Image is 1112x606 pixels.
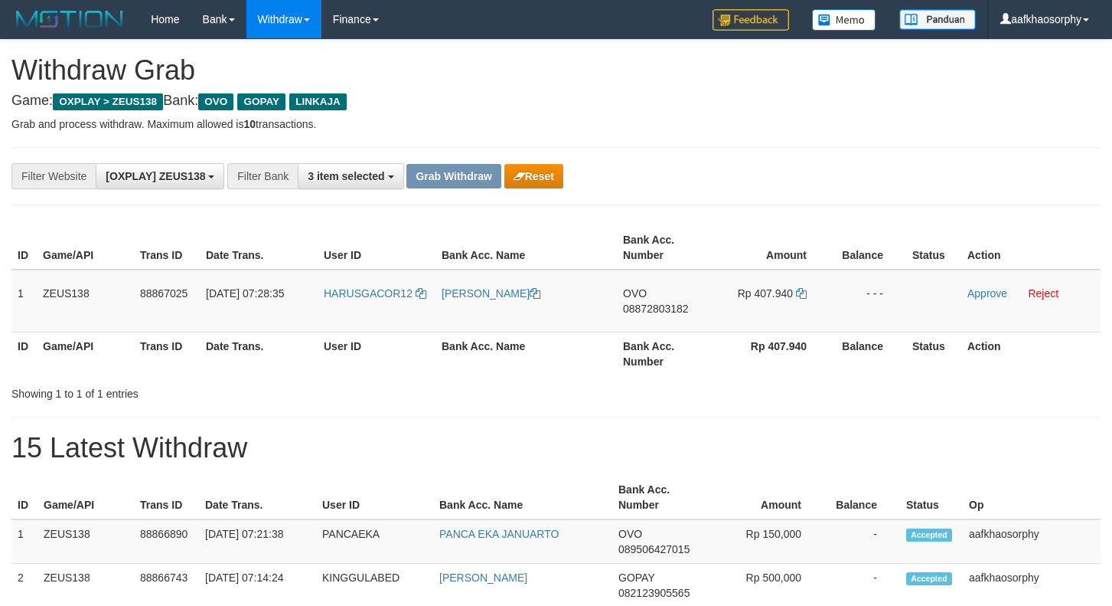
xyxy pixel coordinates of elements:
[617,332,714,375] th: Bank Acc. Number
[906,332,961,375] th: Status
[11,116,1101,132] p: Grab and process withdraw. Maximum allowed is transactions.
[618,587,690,599] span: Copy 082123905565 to clipboard
[298,163,403,189] button: 3 item selected
[11,380,452,401] div: Showing 1 to 1 of 1 entries
[900,476,963,519] th: Status
[11,8,128,31] img: MOTION_logo.png
[316,476,433,519] th: User ID
[738,287,793,300] span: Rp 407.940
[824,476,900,519] th: Balance
[243,118,256,130] strong: 10
[1028,287,1058,300] a: Reject
[11,332,37,375] th: ID
[906,572,952,585] span: Accepted
[899,9,976,30] img: panduan.png
[316,519,433,564] td: PANCAEKA
[812,9,876,31] img: Button%20Memo.svg
[237,93,285,110] span: GOPAY
[796,287,807,300] a: Copy 407940 to clipboard
[830,332,906,375] th: Balance
[206,287,284,300] span: [DATE] 07:28:35
[96,163,224,189] button: [OXPLAY] ZEUS138
[199,476,316,519] th: Date Trans.
[435,332,617,375] th: Bank Acc. Name
[709,519,824,564] td: Rp 150,000
[38,519,134,564] td: ZEUS138
[830,270,906,332] td: - - -
[324,287,426,300] a: HARUSGACOR12
[11,476,38,519] th: ID
[435,226,617,270] th: Bank Acc. Name
[963,519,1101,564] td: aafkhaosorphy
[227,163,298,189] div: Filter Bank
[439,572,527,584] a: [PERSON_NAME]
[11,519,38,564] td: 1
[200,226,318,270] th: Date Trans.
[963,476,1101,519] th: Op
[623,303,689,315] span: Copy 08872803182 to clipboard
[967,287,1007,300] a: Approve
[11,93,1101,109] h4: Game: Bank:
[618,572,654,584] span: GOPAY
[134,476,199,519] th: Trans ID
[442,287,540,300] a: [PERSON_NAME]
[406,164,501,188] button: Grab Withdraw
[11,270,37,332] td: 1
[37,332,134,375] th: Game/API
[824,519,900,564] td: -
[318,226,435,270] th: User ID
[714,332,830,375] th: Rp 407.940
[906,529,952,542] span: Accepted
[324,287,413,300] span: HARUSGACOR12
[289,93,347,110] span: LINKAJA
[11,163,96,189] div: Filter Website
[439,528,559,540] a: PANCA EKA JANUARTO
[906,226,961,270] th: Status
[830,226,906,270] th: Balance
[617,226,714,270] th: Bank Acc. Number
[134,519,199,564] td: 88866890
[714,226,830,270] th: Amount
[713,9,789,31] img: Feedback.jpg
[618,543,690,555] span: Copy 089506427015 to clipboard
[53,93,163,110] span: OXPLAY > ZEUS138
[106,170,205,182] span: [OXPLAY] ZEUS138
[134,332,200,375] th: Trans ID
[11,55,1101,86] h1: Withdraw Grab
[961,332,1101,375] th: Action
[308,170,384,182] span: 3 item selected
[504,164,563,188] button: Reset
[709,476,824,519] th: Amount
[37,270,134,332] td: ZEUS138
[199,519,316,564] td: [DATE] 07:21:38
[433,476,612,519] th: Bank Acc. Name
[200,332,318,375] th: Date Trans.
[961,226,1101,270] th: Action
[11,433,1101,464] h1: 15 Latest Withdraw
[140,287,188,300] span: 88867025
[38,476,134,519] th: Game/API
[134,226,200,270] th: Trans ID
[11,226,37,270] th: ID
[37,226,134,270] th: Game/API
[612,476,709,519] th: Bank Acc. Number
[198,93,233,110] span: OVO
[623,287,647,300] span: OVO
[318,332,435,375] th: User ID
[618,528,642,540] span: OVO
